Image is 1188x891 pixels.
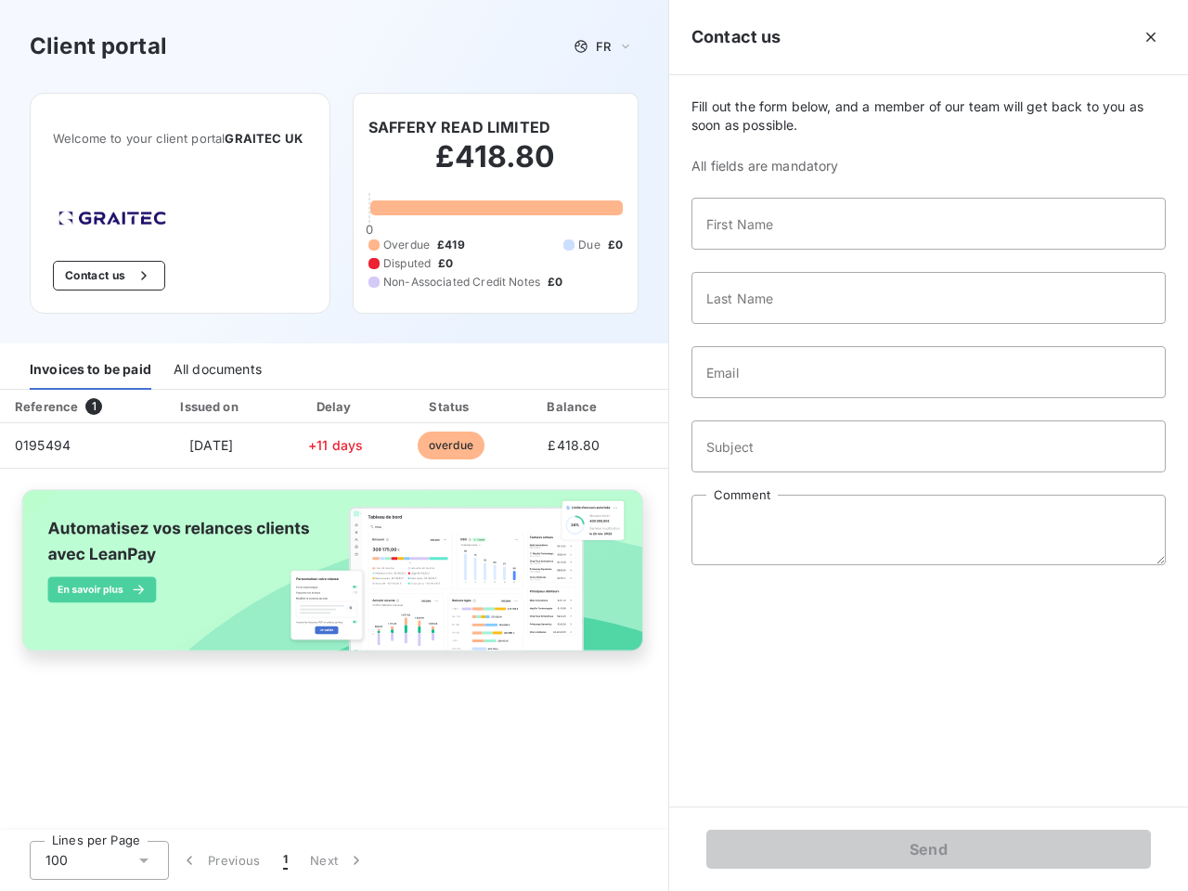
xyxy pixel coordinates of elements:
[30,351,151,390] div: Invoices to be paid
[225,131,303,146] span: GRAITEC UK
[299,841,377,880] button: Next
[548,437,600,453] span: £418.80
[641,397,735,416] div: PDF
[45,851,68,870] span: 100
[53,131,307,146] span: Welcome to your client portal
[189,437,233,453] span: [DATE]
[308,437,363,453] span: +11 days
[147,397,275,416] div: Issued on
[283,851,288,870] span: 1
[85,398,102,415] span: 1
[383,255,431,272] span: Disputed
[548,274,562,291] span: £0
[383,237,430,253] span: Overdue
[691,346,1166,398] input: placeholder
[15,437,71,453] span: 0195494
[691,24,781,50] h5: Contact us
[53,205,172,231] img: Company logo
[608,237,623,253] span: £0
[578,237,600,253] span: Due
[272,841,299,880] button: 1
[596,39,611,54] span: FR
[174,351,262,390] div: All documents
[437,237,465,253] span: £419
[706,830,1151,869] button: Send
[30,30,167,63] h3: Client portal
[691,272,1166,324] input: placeholder
[691,157,1166,175] span: All fields are mandatory
[691,420,1166,472] input: placeholder
[366,222,373,237] span: 0
[169,841,272,880] button: Previous
[15,399,78,414] div: Reference
[368,116,550,138] h6: SAFFERY READ LIMITED
[7,480,661,678] img: banner
[53,261,165,291] button: Contact us
[383,274,540,291] span: Non-Associated Credit Notes
[283,397,389,416] div: Delay
[418,432,484,459] span: overdue
[691,97,1166,135] span: Fill out the form below, and a member of our team will get back to you as soon as possible.
[691,198,1166,250] input: placeholder
[513,397,634,416] div: Balance
[395,397,506,416] div: Status
[368,138,623,194] h2: £418.80
[438,255,453,272] span: £0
